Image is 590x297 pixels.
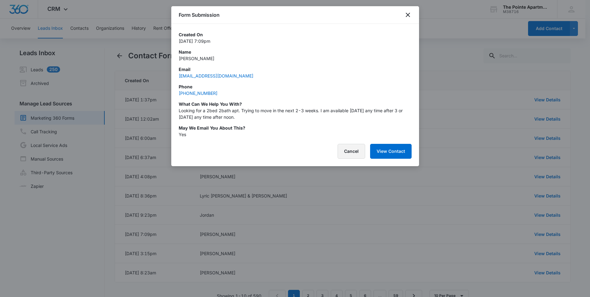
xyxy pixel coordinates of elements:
[370,144,412,159] button: View Contact
[179,131,412,138] p: Yes
[179,101,412,107] p: What can we help you with?
[179,107,412,120] p: Looking for a 2bed 2bath apt. Trying to move in the next 2-3 weeks. I am available [DATE] any tim...
[179,55,412,62] p: [PERSON_NAME]
[179,49,412,55] p: Name
[179,11,220,19] h1: Form Submission
[179,91,217,96] a: [PHONE_NUMBER]
[179,125,412,131] p: May we email you about this?
[179,83,412,90] p: Phone
[179,31,412,38] p: Created On
[338,144,365,159] button: Cancel
[179,38,412,44] p: [DATE] 7:09pm
[179,73,253,78] a: [EMAIL_ADDRESS][DOMAIN_NAME]
[179,66,412,73] p: Email
[404,11,412,19] button: close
